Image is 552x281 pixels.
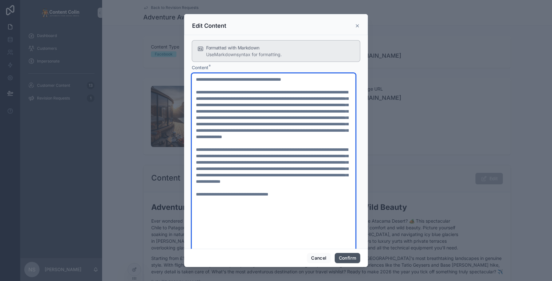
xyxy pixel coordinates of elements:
span: Use syntax for formatting. [206,52,282,57]
h5: Formatted with Markdown [206,46,355,50]
div: Use [Markdown](https://www.markdownguide.org/cheat-sheet/) syntax for formatting. [206,51,355,58]
span: Content [192,65,208,70]
h3: Edit Content [192,22,226,30]
button: Cancel [307,253,331,263]
button: Confirm [335,253,360,263]
a: Markdown [214,52,236,57]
